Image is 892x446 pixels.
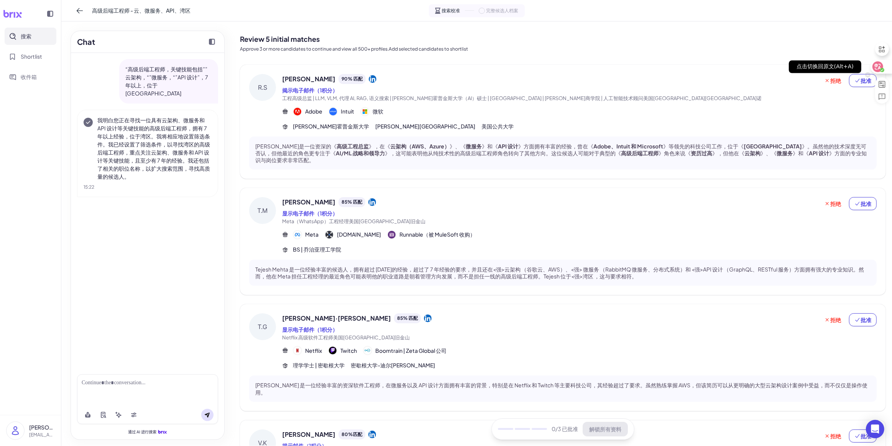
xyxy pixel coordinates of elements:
strong: 高级后端工程师 [621,150,659,156]
font: 高级后端工程师 - 云、微服务、API、湾区 [92,7,191,14]
button: Search [5,28,56,45]
font: Approve 3 or more candidates to continue and view all 500+ profiles.Add selected candidates to sh... [240,46,468,52]
font: 拒绝 [830,316,841,323]
font: 我明白您正在寻找一位具有云架构、微服务和 API 设计等关键技能的高级后端工程师，拥有 7 年以上经验，位于湾区。我将相应地设置筛选条件。我已经设置了筛选条件，以寻找湾区的高级后端工程师，重点关... [97,117,210,180]
div: R.S [249,74,276,101]
font: 批准 [861,77,871,84]
font: 拒绝 [830,77,841,84]
img: 公司logo [294,347,301,354]
font: 批准 [861,316,871,323]
img: 公司logo [325,231,333,239]
h2: Review 5 initial matches [240,34,886,44]
font: Runnable（被 MuleSoft 收购） [399,231,475,238]
strong: 微服务 [466,143,482,150]
img: 公司logo [364,347,371,354]
font: [PERSON_NAME] 是一位经验丰富的资深软件工程师，在微服务以及 API 设计方面拥有丰富的背景，特别是在 Netflix 和 Twitch 等主要科技公司，其经验超过了要求。虽然熟练掌... [255,382,867,395]
font: 85% 匹配 [397,315,418,321]
div: Open Intercom Messenger [866,420,884,438]
font: [PERSON_NAME]·[PERSON_NAME] [282,314,391,322]
strong: Adobe、Intuit 和 Microsoft [593,143,663,150]
font: 搜索校准 [442,8,460,13]
font: 显示电子邮件（1积分） [282,210,338,217]
button: Inbox [5,68,56,86]
button: 揭示电子邮件（1积分） [282,86,338,94]
div: T.M [249,197,276,224]
font: [PERSON_NAME][GEOGRAPHIC_DATA] [375,123,475,130]
span: Netflix [305,347,322,355]
span: Intuit [341,107,354,115]
font: 85% 匹配 [342,199,362,205]
span: Twitch [340,347,357,355]
img: 公司logo [294,231,301,239]
button: 批准 [849,74,877,87]
img: 公司logo [329,347,337,354]
font: 美国公共大学 [481,123,514,130]
div: 15:22 [84,184,212,191]
span: Shortlist [21,53,42,61]
span: Adobe [305,107,322,115]
span: 美国[GEOGRAPHIC_DATA][GEOGRAPHIC_DATA]诺 [643,95,762,101]
button: 批准 [849,313,877,326]
font: 密歇根大学-迪尔[PERSON_NAME] [351,362,435,369]
span: 美国[GEOGRAPHIC_DATA]旧金山 [349,218,425,224]
div: T.G [249,313,276,340]
span: [PERSON_NAME] [282,197,335,207]
button: 显示电子邮件（1积分） [282,326,338,334]
button: 拒绝 [819,430,846,443]
font: 完整候选人档案 [486,8,519,13]
font: 显示电子邮件（1积分） [282,326,338,333]
button: 批准 [849,430,877,443]
h2: Chat [77,36,95,48]
strong: 高级工程总监 [337,143,369,150]
font: 0/3 已批准 [552,426,578,433]
button: 拒绝 [819,313,846,326]
button: 显示电子邮件（1积分） [282,209,338,217]
font: 80%匹配 [342,431,362,437]
font: 理学学士 | 密歇根大学 [293,362,345,369]
span: Netflix 高级软件工程师 [282,334,333,341]
strong: AI/ML 战略和领导力 [336,150,385,156]
strong: [GEOGRAPHIC_DATA] [744,143,802,150]
font: 90% 匹配 [342,76,363,82]
font: 微软 [373,108,383,115]
font: 拒绝 [830,200,841,207]
button: Shortlist [5,48,56,65]
span: [PERSON_NAME] [282,430,335,439]
font: 批准 [861,200,871,207]
span: 美国[GEOGRAPHIC_DATA]旧金山 [333,334,410,341]
img: 公司logo [329,108,337,115]
span: Meta [305,230,319,239]
font: Boomtrain | Zeta Global 公司 [375,347,447,354]
font: 揭示电子邮件（1积分） [282,87,338,94]
button: Send message [201,409,214,421]
strong: 云架构 [744,150,761,156]
button: 拒绝 [819,197,846,210]
font: “高级后端工程师，关键技能包括””云架构，“”微服务，“”API 设计”，7 年以上，位于[GEOGRAPHIC_DATA] [125,66,208,97]
strong: API 设计 [498,143,518,150]
strong: 资历过高 [691,150,712,156]
span: [DOMAIN_NAME] [337,230,381,239]
img: 公司logo [388,231,396,239]
strong: API 设计 [809,150,829,156]
font: Tejesh Mehta 是一位经验丰富的候选人，拥有超过 [DATE]的经验，超过了 7 年经验的要求，并且还在<强>云架构 （谷歌云、AWS）、<强> 微服务 （RabbitMQ 微服务、分... [255,266,864,280]
p: [EMAIL_ADDRESS][DOMAIN_NAME] [29,431,55,438]
font: BS | 乔治亚理工学院 [293,246,341,253]
img: 公司logo [361,108,369,115]
strong: 微服务 [777,150,793,156]
img: 公司logo [294,108,301,115]
img: user_logo.png [7,422,24,439]
button: Collapse chat [206,36,218,48]
font: 通过 AI 进行搜索 [128,430,156,434]
button: 拒绝 [819,74,846,87]
span: 工程高级总监 | LLM, VLM, 代理 AI, RAG, 语义搜索 | [PERSON_NAME]霍普金斯大学（AI）硕士 | [GEOGRAPHIC_DATA] | [PERSON_NAM... [282,95,643,101]
strong: 云架构（AWS、Azure） [390,143,450,150]
font: 批准 [861,433,871,439]
p: [PERSON_NAME] [29,423,55,431]
font: 拒绝 [830,433,841,439]
button: 批准 [849,197,877,210]
font: [PERSON_NAME]霍普金斯大学 [293,123,369,130]
span: Meta（WhatsApp）工程经理 [282,218,349,224]
font: [PERSON_NAME]是一位资深的《 》，在《 》、《 》和《 》方面拥有丰富的经验，曾在《 》等领先的科技公司工作，位于《 》。虽然他的技术深度无可否认，但他最近的角色更专注于《 》，这可... [255,143,867,163]
font: 搜索 [21,33,31,39]
span: [PERSON_NAME] [282,74,335,84]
